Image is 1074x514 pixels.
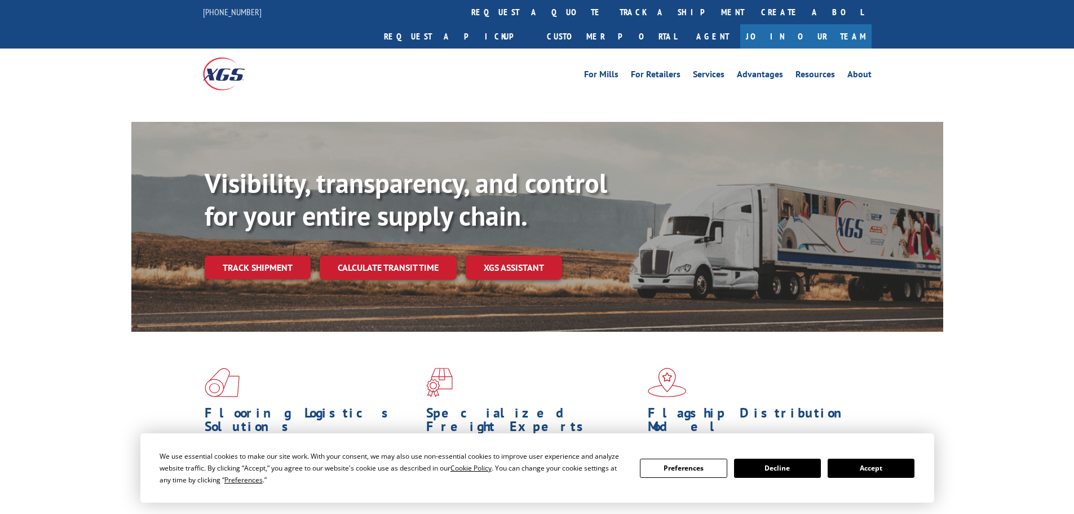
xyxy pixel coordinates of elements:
[584,70,618,82] a: For Mills
[205,165,607,233] b: Visibility, transparency, and control for your entire supply chain.
[740,24,872,49] a: Join Our Team
[205,256,311,279] a: Track shipment
[140,433,934,503] div: Cookie Consent Prompt
[828,459,914,478] button: Accept
[320,256,457,280] a: Calculate transit time
[160,450,626,486] div: We use essential cookies to make our site work. With your consent, we may also use non-essential ...
[693,70,724,82] a: Services
[648,368,687,397] img: xgs-icon-flagship-distribution-model-red
[795,70,835,82] a: Resources
[631,70,680,82] a: For Retailers
[640,459,727,478] button: Preferences
[538,24,685,49] a: Customer Portal
[426,368,453,397] img: xgs-icon-focused-on-flooring-red
[685,24,740,49] a: Agent
[450,463,492,473] span: Cookie Policy
[205,368,240,397] img: xgs-icon-total-supply-chain-intelligence-red
[426,406,639,439] h1: Specialized Freight Experts
[224,475,263,485] span: Preferences
[466,256,562,280] a: XGS ASSISTANT
[847,70,872,82] a: About
[375,24,538,49] a: Request a pickup
[205,406,418,439] h1: Flooring Logistics Solutions
[203,6,262,17] a: [PHONE_NUMBER]
[648,406,861,439] h1: Flagship Distribution Model
[734,459,821,478] button: Decline
[737,70,783,82] a: Advantages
